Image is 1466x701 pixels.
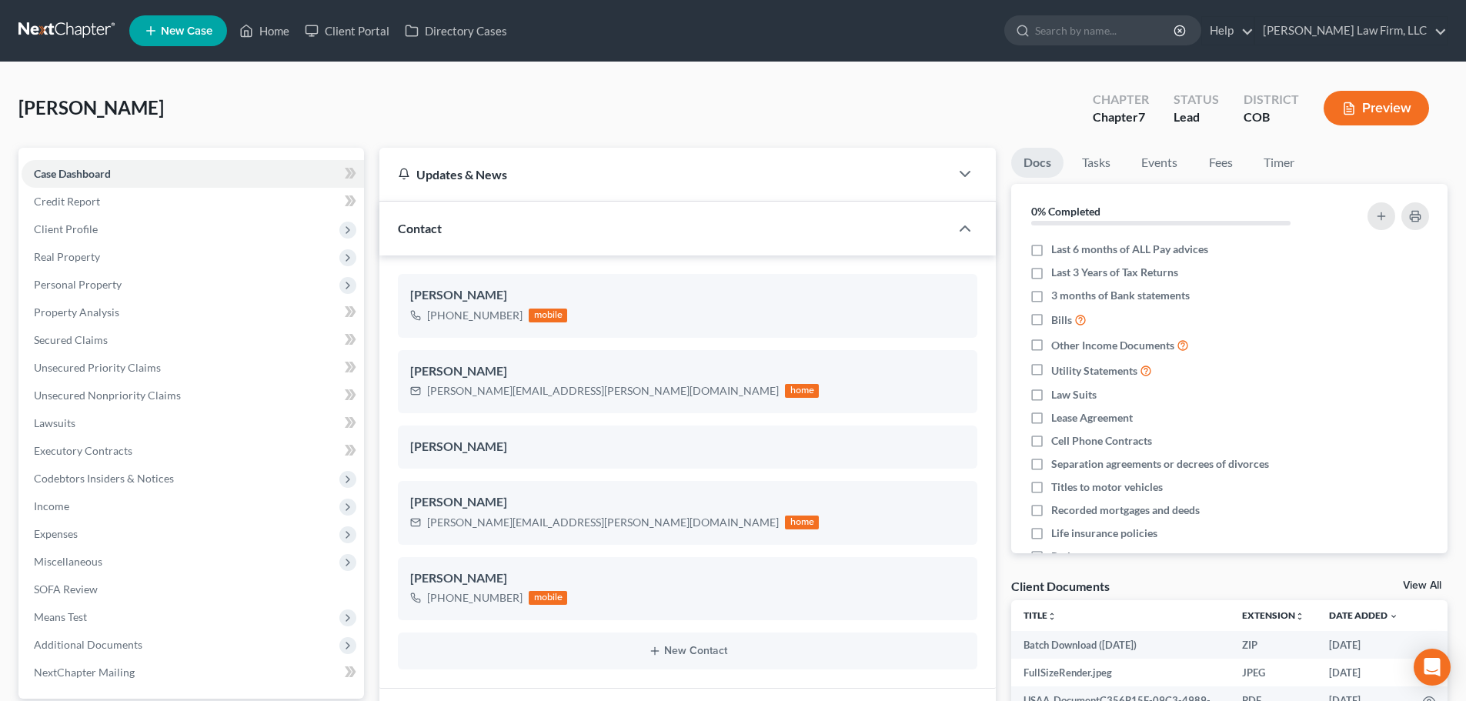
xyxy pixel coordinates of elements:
i: expand_more [1389,612,1398,621]
span: Lawsuits [34,416,75,429]
span: Additional Documents [34,638,142,651]
span: Unsecured Nonpriority Claims [34,389,181,402]
span: Law Suits [1051,387,1097,402]
a: Case Dashboard [22,160,364,188]
span: Contact [398,221,442,235]
a: Credit Report [22,188,364,215]
div: [PERSON_NAME][EMAIL_ADDRESS][PERSON_NAME][DOMAIN_NAME] [427,515,779,530]
span: Miscellaneous [34,555,102,568]
div: Status [1174,91,1219,108]
a: Date Added expand_more [1329,609,1398,621]
span: New Case [161,25,212,37]
span: 3 months of Bank statements [1051,288,1190,303]
input: Search by name... [1035,16,1176,45]
button: Preview [1324,91,1429,125]
div: COB [1244,108,1299,126]
div: Chapter [1093,91,1149,108]
div: [PERSON_NAME] [410,438,965,456]
div: home [785,516,819,529]
div: District [1244,91,1299,108]
a: Tasks [1070,148,1123,178]
a: Titleunfold_more [1024,609,1057,621]
a: Extensionunfold_more [1242,609,1304,621]
span: Secured Claims [34,333,108,346]
span: Cell Phone Contracts [1051,433,1152,449]
span: Case Dashboard [34,167,111,180]
a: Secured Claims [22,326,364,354]
span: Codebtors Insiders & Notices [34,472,174,485]
a: Home [232,17,297,45]
span: Last 6 months of ALL Pay advices [1051,242,1208,257]
div: [PERSON_NAME] [410,569,965,588]
span: Income [34,499,69,512]
span: Other Income Documents [1051,338,1174,353]
div: [PERSON_NAME] [410,362,965,381]
span: Client Profile [34,222,98,235]
a: Docs [1011,148,1064,178]
a: Events [1129,148,1190,178]
span: Executory Contracts [34,444,132,457]
span: Last 3 Years of Tax Returns [1051,265,1178,280]
span: Property Analysis [34,305,119,319]
div: [PERSON_NAME] [410,286,965,305]
td: Batch Download ([DATE]) [1011,631,1230,659]
a: SOFA Review [22,576,364,603]
span: Separation agreements or decrees of divorces [1051,456,1269,472]
div: Updates & News [398,166,931,182]
span: Credit Report [34,195,100,208]
span: [PERSON_NAME] [18,96,164,119]
div: Client Documents [1011,578,1110,594]
span: Personal Property [34,278,122,291]
span: Bills [1051,312,1072,328]
td: JPEG [1230,659,1317,686]
div: [PERSON_NAME][EMAIL_ADDRESS][PERSON_NAME][DOMAIN_NAME] [427,383,779,399]
a: Executory Contracts [22,437,364,465]
span: NextChapter Mailing [34,666,135,679]
a: Unsecured Nonpriority Claims [22,382,364,409]
a: Unsecured Priority Claims [22,354,364,382]
span: 7 [1138,109,1145,124]
a: Help [1202,17,1254,45]
td: ZIP [1230,631,1317,659]
strong: 0% Completed [1031,205,1100,218]
td: [DATE] [1317,631,1411,659]
a: Fees [1196,148,1245,178]
button: New Contact [410,645,965,657]
span: SOFA Review [34,582,98,596]
div: [PHONE_NUMBER] [427,590,523,606]
div: [PHONE_NUMBER] [427,308,523,323]
a: Client Portal [297,17,397,45]
a: Timer [1251,148,1307,178]
div: mobile [529,591,567,605]
a: NextChapter Mailing [22,659,364,686]
a: [PERSON_NAME] Law Firm, LLC [1255,17,1447,45]
div: Open Intercom Messenger [1414,649,1451,686]
i: unfold_more [1047,612,1057,621]
div: home [785,384,819,398]
div: Chapter [1093,108,1149,126]
a: View All [1403,580,1441,591]
div: [PERSON_NAME] [410,493,965,512]
span: Means Test [34,610,87,623]
a: Directory Cases [397,17,515,45]
span: Retirement account statements [1051,549,1201,564]
div: Lead [1174,108,1219,126]
span: Real Property [34,250,100,263]
span: Life insurance policies [1051,526,1157,541]
span: Unsecured Priority Claims [34,361,161,374]
span: Lease Agreement [1051,410,1133,426]
div: mobile [529,309,567,322]
td: FullSizeRender.jpeg [1011,659,1230,686]
td: [DATE] [1317,659,1411,686]
span: Titles to motor vehicles [1051,479,1163,495]
a: Property Analysis [22,299,364,326]
a: Lawsuits [22,409,364,437]
i: unfold_more [1295,612,1304,621]
span: Utility Statements [1051,363,1137,379]
span: Recorded mortgages and deeds [1051,502,1200,518]
span: Expenses [34,527,78,540]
